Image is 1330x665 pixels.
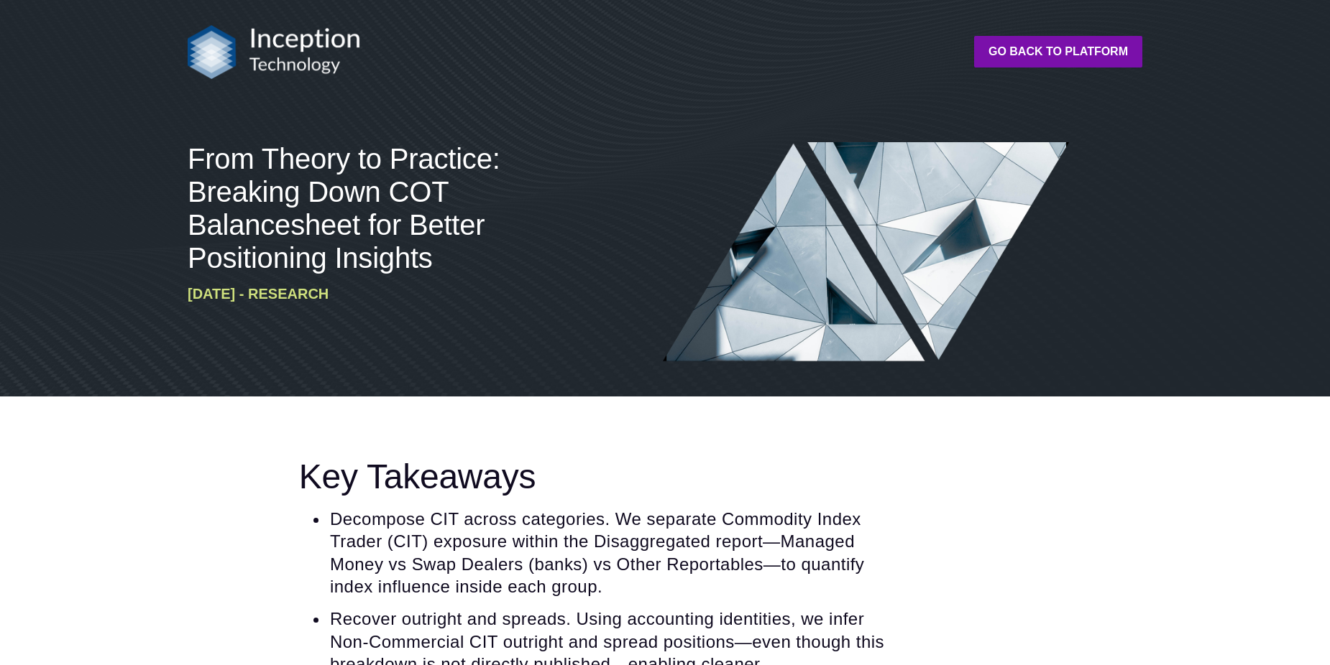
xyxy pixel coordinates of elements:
a: Go back to platform [974,36,1142,68]
h2: Key Takeaways [299,457,901,496]
h6: [DATE] - Research [188,286,579,302]
li: Decompose CIT across categories. We separate Commodity Index Trader (CIT) exposure within the Dis... [329,508,901,597]
span: From Theory to Practice: Breaking Down COT Balancesheet for Better Positioning Insights [188,143,500,274]
strong: Go back to platform [989,45,1128,57]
